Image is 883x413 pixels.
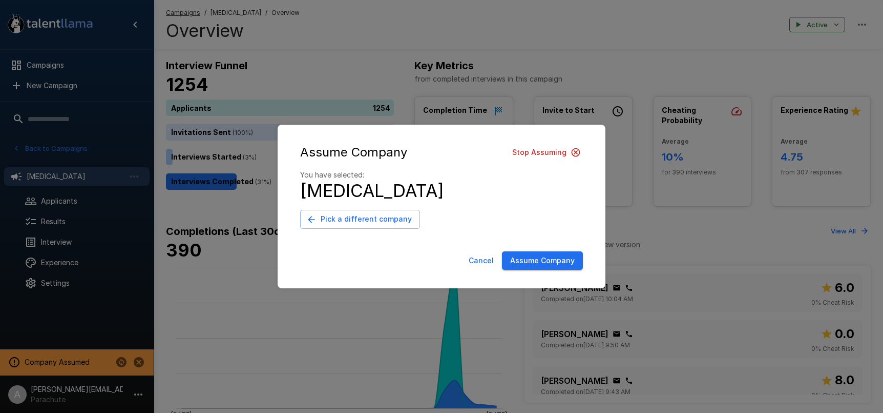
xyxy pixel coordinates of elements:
button: Cancel [465,251,498,270]
button: Stop Assuming [508,143,583,162]
button: Pick a different company [300,210,420,229]
h4: [MEDICAL_DATA] [300,180,583,202]
p: You have selected: [300,170,583,180]
button: Assume Company [502,251,583,270]
div: Assume Company [300,143,583,162]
